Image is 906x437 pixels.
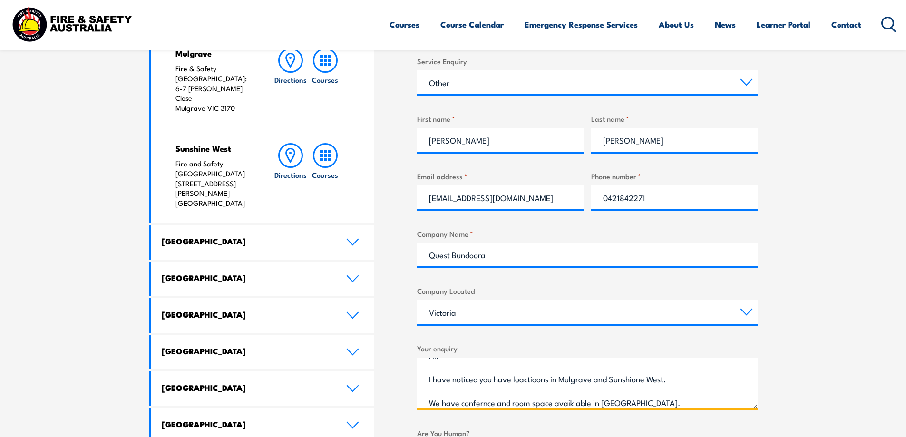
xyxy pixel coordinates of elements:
[312,75,338,85] h6: Courses
[417,113,584,124] label: First name
[274,170,307,180] h6: Directions
[162,236,332,246] h4: [GEOGRAPHIC_DATA]
[312,170,338,180] h6: Courses
[274,75,307,85] h6: Directions
[308,143,342,208] a: Courses
[715,12,736,37] a: News
[525,12,638,37] a: Emergency Response Services
[162,382,332,393] h4: [GEOGRAPHIC_DATA]
[591,171,758,182] label: Phone number
[417,171,584,182] label: Email address
[308,48,342,113] a: Courses
[417,228,758,239] label: Company Name
[151,298,374,333] a: [GEOGRAPHIC_DATA]
[175,159,255,208] p: Fire and Safety [GEOGRAPHIC_DATA] [STREET_ADDRESS][PERSON_NAME] [GEOGRAPHIC_DATA]
[162,272,332,283] h4: [GEOGRAPHIC_DATA]
[390,12,419,37] a: Courses
[151,335,374,369] a: [GEOGRAPHIC_DATA]
[440,12,504,37] a: Course Calendar
[591,113,758,124] label: Last name
[175,143,255,154] h4: Sunshine West
[175,64,255,113] p: Fire & Safety [GEOGRAPHIC_DATA]: 6-7 [PERSON_NAME] Close Mulgrave VIC 3170
[273,48,308,113] a: Directions
[162,309,332,320] h4: [GEOGRAPHIC_DATA]
[162,419,332,429] h4: [GEOGRAPHIC_DATA]
[273,143,308,208] a: Directions
[757,12,810,37] a: Learner Portal
[417,56,758,67] label: Service Enquiry
[417,285,758,296] label: Company Located
[659,12,694,37] a: About Us
[831,12,861,37] a: Contact
[151,225,374,260] a: [GEOGRAPHIC_DATA]
[151,371,374,406] a: [GEOGRAPHIC_DATA]
[175,48,255,58] h4: Mulgrave
[151,262,374,296] a: [GEOGRAPHIC_DATA]
[162,346,332,356] h4: [GEOGRAPHIC_DATA]
[417,343,758,354] label: Your enquiry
